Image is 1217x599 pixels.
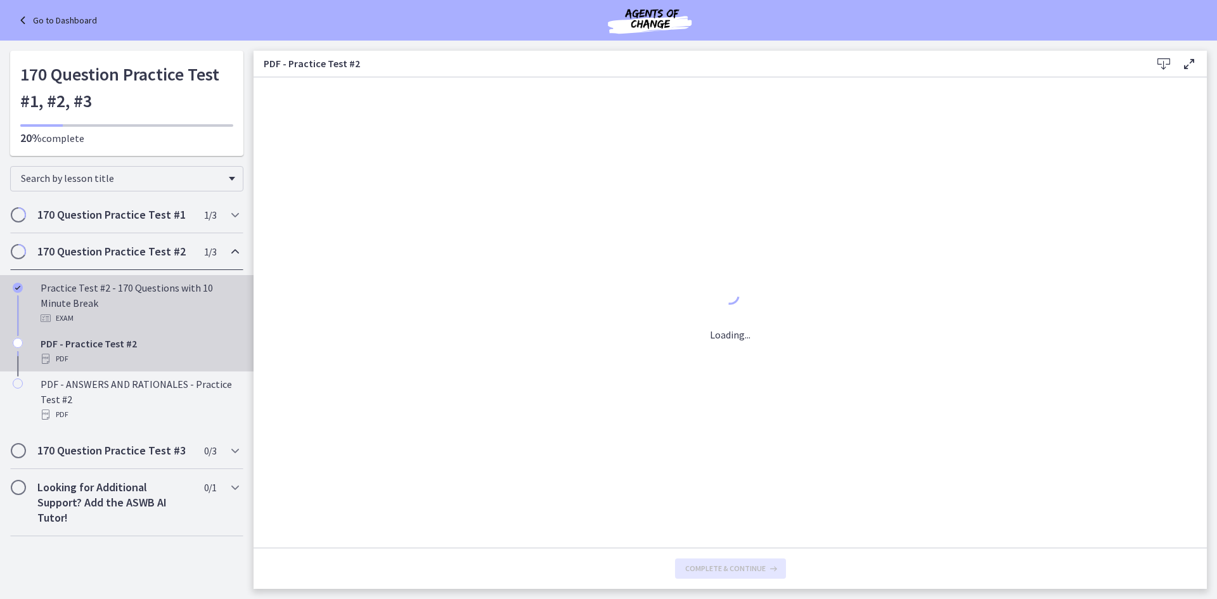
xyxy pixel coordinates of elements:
span: Complete & continue [685,564,766,574]
div: PDF - Practice Test #2 [41,336,238,366]
h3: PDF - Practice Test #2 [264,56,1131,71]
span: 1 / 3 [204,244,216,259]
p: Loading... [710,327,750,342]
h1: 170 Question Practice Test #1, #2, #3 [20,61,233,114]
span: 0 / 3 [204,443,216,458]
div: 1 [710,283,750,312]
div: Search by lesson title [10,166,243,191]
div: Exam [41,311,238,326]
div: PDF [41,351,238,366]
h2: Looking for Additional Support? Add the ASWB AI Tutor! [37,480,192,525]
i: Completed [13,283,23,293]
span: 1 / 3 [204,207,216,222]
img: Agents of Change [574,5,726,35]
span: 0 / 1 [204,480,216,495]
h2: 170 Question Practice Test #2 [37,244,192,259]
span: 20% [20,131,42,145]
div: Practice Test #2 - 170 Questions with 10 Minute Break [41,280,238,326]
a: Go to Dashboard [15,13,97,28]
h2: 170 Question Practice Test #1 [37,207,192,222]
h2: 170 Question Practice Test #3 [37,443,192,458]
span: Search by lesson title [21,172,222,184]
div: PDF [41,407,238,422]
p: complete [20,131,233,146]
div: PDF - ANSWERS AND RATIONALES - Practice Test #2 [41,377,238,422]
button: Complete & continue [675,558,786,579]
